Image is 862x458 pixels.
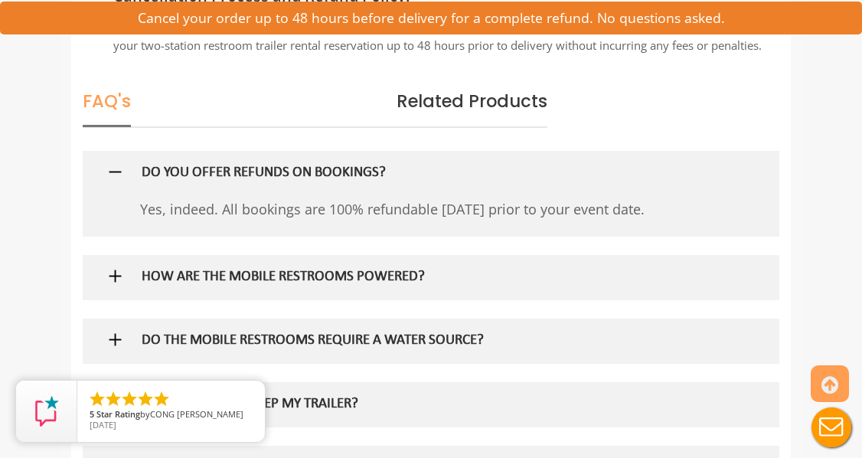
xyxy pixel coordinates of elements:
[801,397,862,458] button: Live Chat
[150,408,243,420] span: CONG [PERSON_NAME]
[90,419,116,430] span: [DATE]
[31,396,62,427] img: Review Rating
[142,333,680,349] h5: DO THE MOBILE RESTROOMS REQUIRE A WATER SOURCE?
[136,390,155,408] li: 
[120,390,139,408] li: 
[88,390,106,408] li: 
[96,408,140,420] span: Star Rating
[90,410,253,420] span: by
[397,89,547,113] span: Related Products
[152,390,171,408] li: 
[106,330,125,349] img: plus icon sign
[142,397,680,413] h5: HOW LONG CAN I KEEP MY TRAILER?
[106,162,125,182] img: minus icon sign
[142,270,680,286] h5: HOW ARE THE MOBILE RESTROOMS POWERED?
[106,267,125,286] img: plus icon sign
[104,390,122,408] li: 
[83,89,131,127] span: FAQ's
[140,195,700,223] p: Yes, indeed. All bookings are 100% refundable [DATE] prior to your event date.
[142,165,680,182] h5: DO YOU OFFER REFUNDS ON BOOKINGS?
[90,408,94,420] span: 5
